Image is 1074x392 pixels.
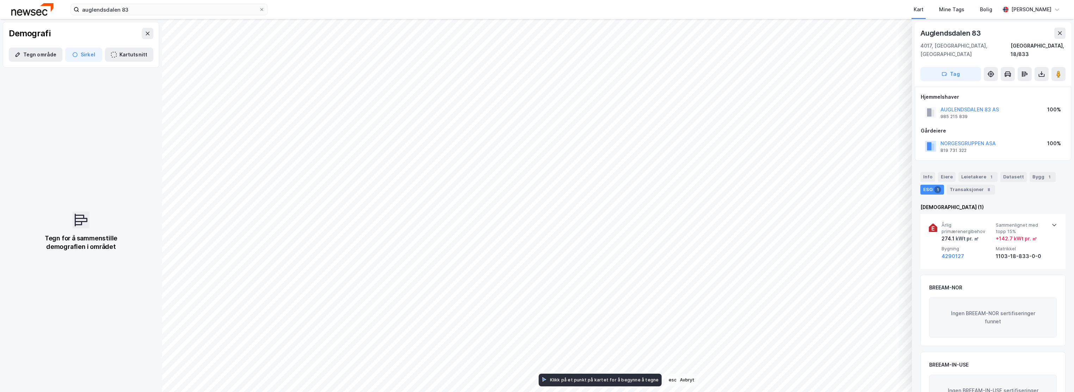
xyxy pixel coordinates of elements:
div: Hjemmelshaver [921,93,1065,101]
div: 985 215 839 [940,114,968,120]
div: Ingen BREEAM-NOR sertifiseringer funnet [929,298,1057,338]
div: 4017, [GEOGRAPHIC_DATA], [GEOGRAPHIC_DATA] [920,42,1011,59]
div: 1 [934,186,941,193]
div: [GEOGRAPHIC_DATA], 18/833 [1011,42,1066,59]
button: Tegn område [9,48,62,62]
div: Datasett [1000,172,1027,182]
div: BREEAM-NOR [929,283,962,292]
div: Bolig [980,5,992,14]
span: Bygning [942,246,993,252]
div: [PERSON_NAME] [1011,5,1051,14]
div: 1103-18-833-0-0 [996,252,1047,261]
div: Kart [914,5,924,14]
div: Kontrollprogram for chat [1039,358,1074,392]
div: 8 [985,186,992,193]
div: 1 [988,173,995,180]
span: Sammenlignet med topp 15% [996,222,1047,234]
div: 274.1 [942,234,979,243]
div: Leietakere [958,172,998,182]
div: ESG [920,185,944,195]
div: [DEMOGRAPHIC_DATA] (1) [920,203,1066,212]
button: Kartutsnitt [105,48,153,62]
span: Årlig primærenergibehov [942,222,993,234]
iframe: Chat Widget [1039,358,1074,392]
img: newsec-logo.f6e21ccffca1b3a03d2d.png [11,3,54,16]
div: kWt pr. ㎡ [955,234,979,243]
div: 1 [1046,173,1053,180]
div: Auglendsdalen 83 [920,27,982,39]
div: + 142.7 kWt pr. ㎡ [996,234,1037,243]
button: Tag [920,67,981,81]
div: 100% [1047,105,1061,114]
div: Transaksjoner [947,185,995,195]
div: Bygg [1030,172,1056,182]
button: 4290127 [942,252,964,261]
div: Demografi [9,28,50,39]
div: 100% [1047,139,1061,148]
input: Søk på adresse, matrikkel, gårdeiere, leietakere eller personer [79,4,259,15]
div: 819 731 322 [940,148,967,153]
div: Info [920,172,935,182]
div: Gårdeiere [921,127,1065,135]
div: BREEAM-IN-USE [929,361,969,369]
span: Matrikkel [996,246,1047,252]
div: Eiere [938,172,956,182]
button: Sirkel [65,48,102,62]
div: Tegn for å sammenstille demografien i området [36,234,126,251]
div: Mine Tags [939,5,964,14]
